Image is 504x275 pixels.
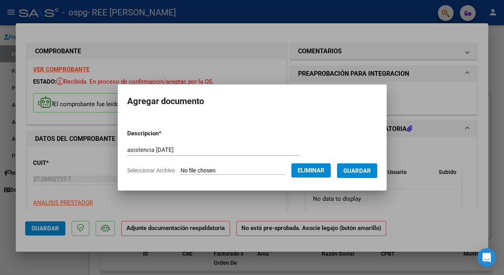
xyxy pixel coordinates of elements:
div: Open Intercom Messenger [477,248,496,267]
h2: Agregar documento [127,94,377,109]
button: Guardar [337,163,377,178]
p: Descripcion [127,129,202,138]
span: Eliminar [298,167,324,174]
button: Eliminar [291,163,331,178]
span: Seleccionar Archivo [127,167,175,174]
span: Guardar [343,167,371,174]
